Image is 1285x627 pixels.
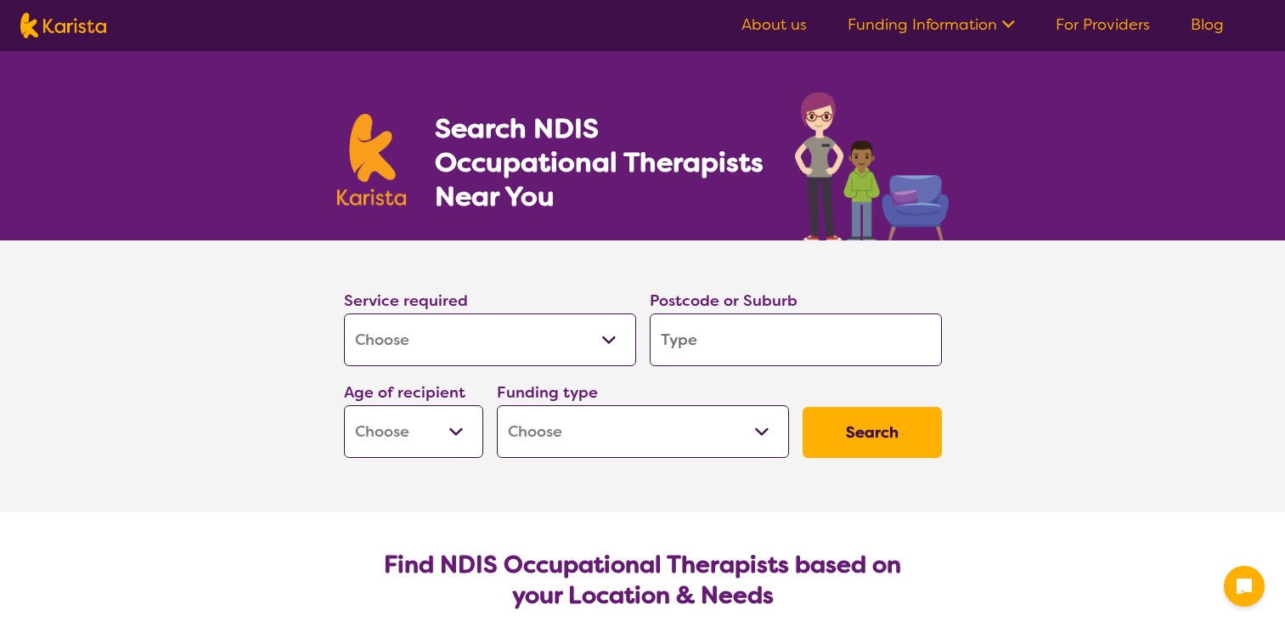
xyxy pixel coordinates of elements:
[435,111,765,213] h1: Search NDIS Occupational Therapists Near You
[650,313,942,366] input: Type
[344,291,468,311] label: Service required
[358,550,928,611] h2: Find NDIS Occupational Therapists based on your Location & Needs
[803,407,942,458] button: Search
[650,291,797,311] label: Postcode or Suburb
[20,13,106,38] img: Karista logo
[848,14,1015,35] a: Funding Information
[337,114,407,206] img: Karista logo
[1191,14,1224,35] a: Blog
[795,92,949,240] img: occupational-therapy
[1056,14,1150,35] a: For Providers
[497,382,598,403] label: Funding type
[741,14,807,35] a: About us
[344,382,465,403] label: Age of recipient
